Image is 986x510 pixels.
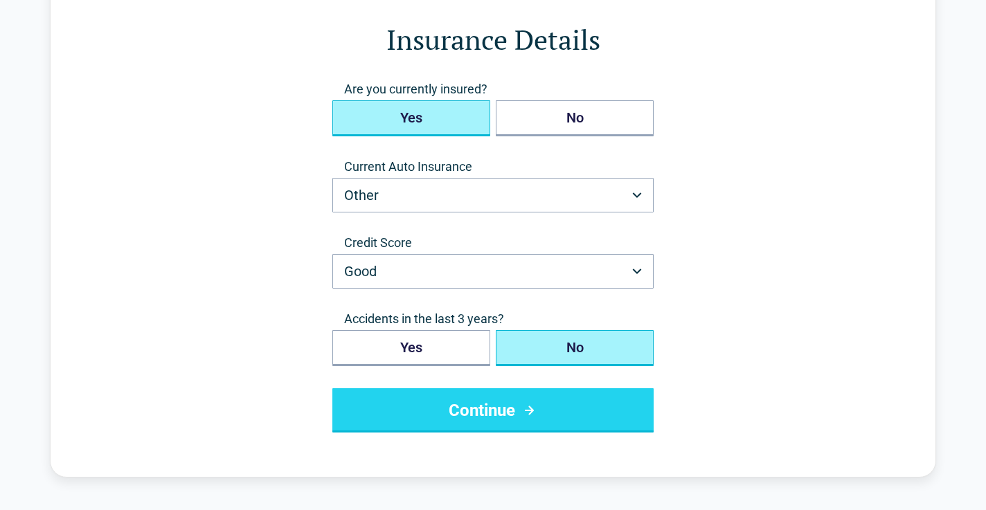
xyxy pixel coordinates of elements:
label: Credit Score [332,235,654,251]
button: Continue [332,388,654,432]
button: No [496,330,654,366]
span: Accidents in the last 3 years? [332,311,654,327]
label: Current Auto Insurance [332,158,654,175]
button: Yes [332,330,490,366]
button: Yes [332,100,490,136]
span: Are you currently insured? [332,81,654,98]
h1: Insurance Details [106,20,880,59]
button: No [496,100,654,136]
